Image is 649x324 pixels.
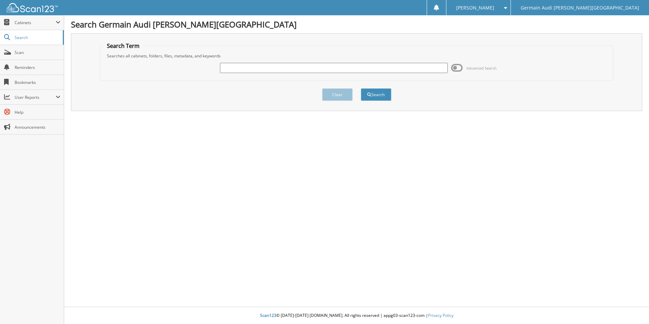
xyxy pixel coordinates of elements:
span: Scan123 [260,312,276,318]
span: Announcements [15,124,60,130]
h1: Search Germain Audi [PERSON_NAME][GEOGRAPHIC_DATA] [71,19,642,30]
span: [PERSON_NAME] [456,6,494,10]
span: Advanced Search [466,66,497,71]
iframe: Chat Widget [615,291,649,324]
div: Searches all cabinets, folders, files, metadata, and keywords [104,53,610,59]
a: Privacy Policy [428,312,453,318]
button: Search [361,88,391,101]
span: Help [15,109,60,115]
button: Clear [322,88,353,101]
span: Bookmarks [15,79,60,85]
span: Scan [15,50,60,55]
span: User Reports [15,94,56,100]
img: scan123-logo-white.svg [7,3,58,12]
legend: Search Term [104,42,143,50]
span: Search [15,35,59,40]
span: Reminders [15,65,60,70]
span: Germain Audi [PERSON_NAME][GEOGRAPHIC_DATA] [521,6,639,10]
span: Cabinets [15,20,56,25]
div: © [DATE]-[DATE] [DOMAIN_NAME]. All rights reserved | appg03-scan123-com | [64,307,649,324]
